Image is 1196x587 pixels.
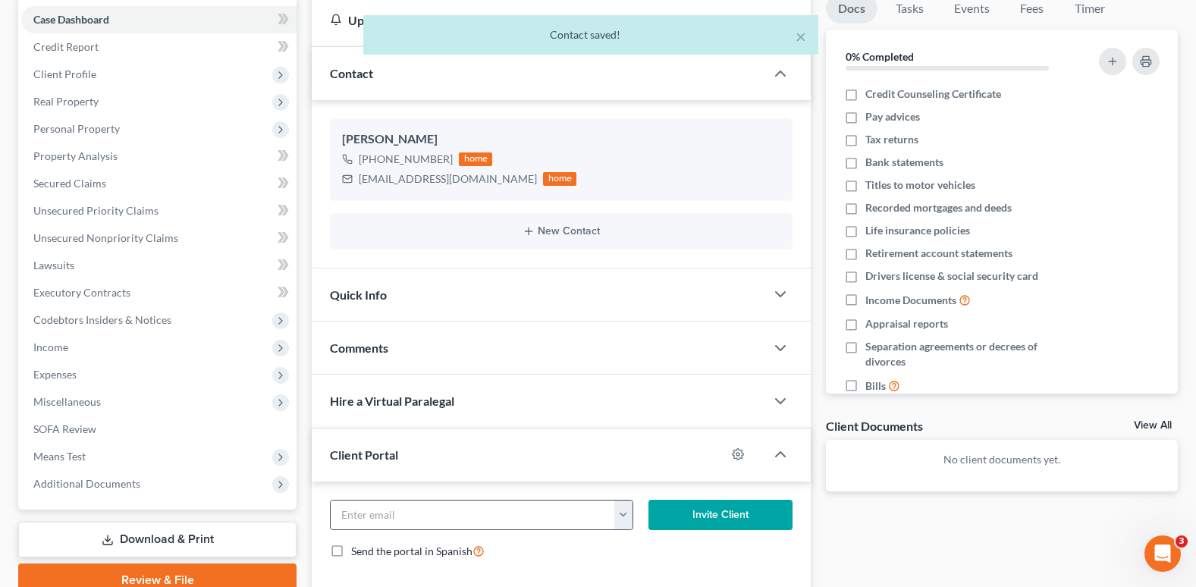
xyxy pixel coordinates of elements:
span: Additional Documents [33,477,140,490]
span: Secured Claims [33,177,106,190]
input: Enter email [331,501,614,529]
span: SOFA Review [33,422,96,435]
div: Contact saved! [375,27,806,42]
a: Unsecured Nonpriority Claims [21,224,297,252]
span: Personal Property [33,122,120,135]
strong: 0% Completed [846,50,914,63]
span: Pay advices [865,109,920,124]
iframe: Intercom live chat [1144,535,1181,572]
button: New Contact [342,225,780,237]
span: Income Documents [865,293,956,308]
a: Executory Contracts [21,279,297,306]
p: No client documents yet. [838,452,1166,467]
span: Drivers license & social security card [865,268,1038,284]
span: Life insurance policies [865,223,970,238]
span: Property Analysis [33,149,118,162]
span: Means Test [33,450,86,463]
span: Contact [330,66,373,80]
span: Unsecured Nonpriority Claims [33,231,178,244]
a: Lawsuits [21,252,297,279]
div: home [543,172,576,186]
span: 3 [1176,535,1188,548]
div: home [459,152,492,166]
span: Credit Counseling Certificate [865,86,1001,102]
span: Quick Info [330,287,387,302]
div: [PERSON_NAME] [342,130,780,149]
span: Lawsuits [33,259,74,272]
div: Updates & News [330,12,747,28]
div: Client Documents [826,418,923,434]
span: Titles to motor vehicles [865,177,975,193]
span: Retirement account statements [865,246,1012,261]
span: Bills [865,378,886,394]
a: Property Analysis [21,143,297,170]
span: Comments [330,341,388,355]
span: Real Property [33,95,99,108]
a: Download & Print [18,522,297,557]
span: Expenses [33,368,77,381]
a: Case Dashboard [21,6,297,33]
span: Miscellaneous [33,395,101,408]
a: Secured Claims [21,170,297,197]
button: × [796,27,806,46]
span: Hire a Virtual Paralegal [330,394,454,408]
span: Executory Contracts [33,286,130,299]
a: SOFA Review [21,416,297,443]
span: Income [33,341,68,353]
span: Client Profile [33,67,96,80]
span: Tax returns [865,132,918,147]
span: Separation agreements or decrees of divorces [865,339,1077,369]
span: Client Portal [330,447,398,462]
div: [PHONE_NUMBER] [359,152,453,167]
span: Recorded mortgages and deeds [865,200,1012,215]
span: Case Dashboard [33,13,109,26]
a: View All [1134,420,1172,431]
a: Unsecured Priority Claims [21,197,297,224]
span: Appraisal reports [865,316,948,331]
span: Bank statements [865,155,943,170]
span: Unsecured Priority Claims [33,204,159,217]
button: Invite Client [648,500,793,530]
div: [EMAIL_ADDRESS][DOMAIN_NAME] [359,171,537,187]
span: Codebtors Insiders & Notices [33,313,171,326]
span: Send the portal in Spanish [351,545,472,557]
